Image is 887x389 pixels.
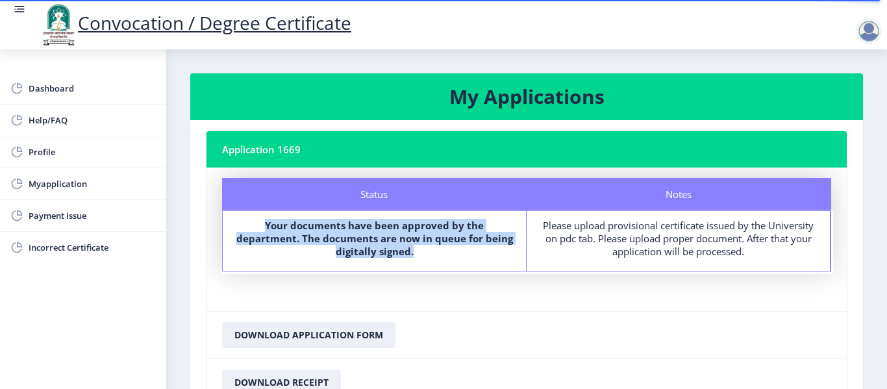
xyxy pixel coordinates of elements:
[39,10,351,35] a: Convocation / Degree Certificate
[39,3,78,47] img: logo
[29,176,156,192] span: Myapplication
[236,219,513,258] b: Your documents have been approved by the department. The documents are now in queue for being dig...
[206,131,847,168] nb-card-header: Application 1669
[29,144,156,160] span: Profile
[222,178,527,210] div: Status
[527,178,831,210] div: Notes
[29,240,156,255] span: Incorrect Certificate
[222,322,395,348] button: Download Application Form
[29,81,156,96] span: Dashboard
[206,84,847,110] h3: My Applications
[29,112,156,128] span: Help/FAQ
[29,208,156,223] span: Payment issue
[538,219,818,258] div: Please upload provisional certificate issued by the University on pdc tab. Please upload proper d...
